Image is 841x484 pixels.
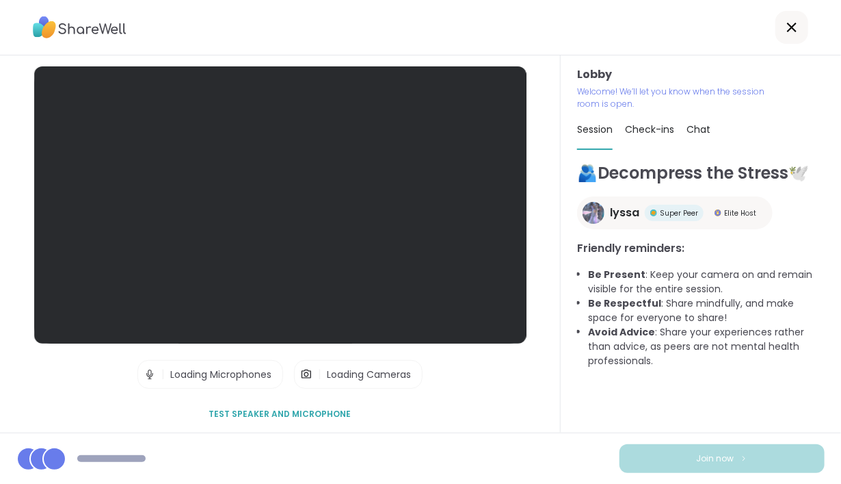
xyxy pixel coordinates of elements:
[588,296,661,310] b: Be Respectful
[577,123,613,136] span: Session
[577,86,774,110] p: Welcome! We’ll let you know when the session room is open.
[577,66,825,83] h3: Lobby
[583,202,604,224] img: lyssa
[161,361,165,388] span: |
[577,161,825,186] h1: 🫂Decompress the Stress🕊️
[300,361,312,388] img: Camera
[588,325,655,339] b: Avoid Advice
[588,296,825,325] li: : Share mindfully, and make space for everyone to share!
[209,408,351,420] span: Test speaker and microphone
[650,209,657,216] img: Super Peer
[610,205,639,221] span: lyssa
[715,209,721,216] img: Elite Host
[204,400,357,429] button: Test speaker and microphone
[619,444,825,473] button: Join now
[588,325,825,368] li: : Share your experiences rather than advice, as peers are not mental health professionals.
[318,361,321,388] span: |
[577,196,773,229] a: lyssalyssaSuper PeerSuper PeerElite HostElite Host
[724,208,756,218] span: Elite Host
[588,268,825,296] li: : Keep your camera on and remain visible for the entire session.
[740,455,748,462] img: ShareWell Logomark
[144,361,156,388] img: Microphone
[170,368,271,381] span: Loading Microphones
[33,12,126,43] img: ShareWell Logo
[660,208,698,218] span: Super Peer
[697,453,734,465] span: Join now
[327,368,411,381] span: Loading Cameras
[577,240,825,257] h3: Friendly reminders:
[686,123,710,136] span: Chat
[588,268,645,281] b: Be Present
[625,123,674,136] span: Check-ins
